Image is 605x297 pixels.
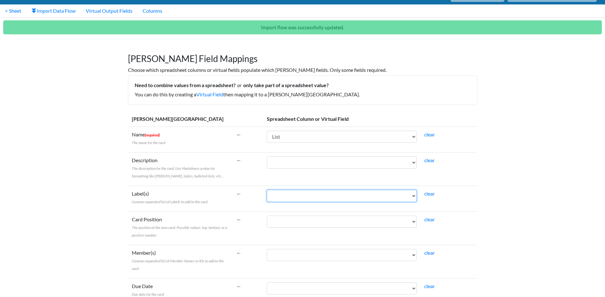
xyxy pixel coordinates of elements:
[132,259,224,271] span: Comma-separated list of Member Names or IDs to add to the card
[132,131,165,146] label: Name
[573,265,597,289] iframe: Drift Widget Chat Controller
[128,111,233,127] th: [PERSON_NAME][GEOGRAPHIC_DATA]
[26,4,81,17] a: Import Data Flow
[135,82,471,88] h5: Need to combine values from a spreadsheet? only take part of a spreadsheet value?
[132,190,207,205] label: Label(s)
[138,4,167,17] a: Columns
[81,4,138,17] a: Virtual Output Fields
[128,67,477,73] h6: Choose which spreadsheet columns or virtual fields populate which [PERSON_NAME] fields. Only some...
[132,292,164,297] span: Due date for the card
[233,186,263,211] td: ←
[132,225,227,238] span: The position of the new card. Possible values: top, bottom, or a positive number
[233,245,263,278] td: ←
[424,216,435,222] a: clear
[132,140,165,145] span: The name for the card
[233,152,263,186] td: ←
[128,47,477,64] h1: [PERSON_NAME] Field Mappings
[132,156,229,179] label: Description
[3,20,602,34] p: Import flow was successfully updated.
[263,111,477,127] th: Spreadsheet Column or Virtual Field
[132,199,207,204] span: Comma-separated list of Labels to add to the card
[424,250,435,256] a: clear
[132,216,229,238] label: Card Position
[135,91,471,98] p: You can do this by creating a then mapping it to a [PERSON_NAME][GEOGRAPHIC_DATA].
[424,283,435,289] a: clear
[236,82,243,88] i: or
[132,166,225,178] span: The description for the card. Use Markdown syntax for formatting like [PERSON_NAME], italics, bul...
[145,133,160,137] span: (required)
[424,157,435,163] a: clear
[424,190,435,197] a: clear
[233,127,263,152] td: ←
[424,131,435,137] a: clear
[132,249,229,272] label: Member(s)
[196,91,223,97] a: Virtual Field
[233,211,263,245] td: ←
